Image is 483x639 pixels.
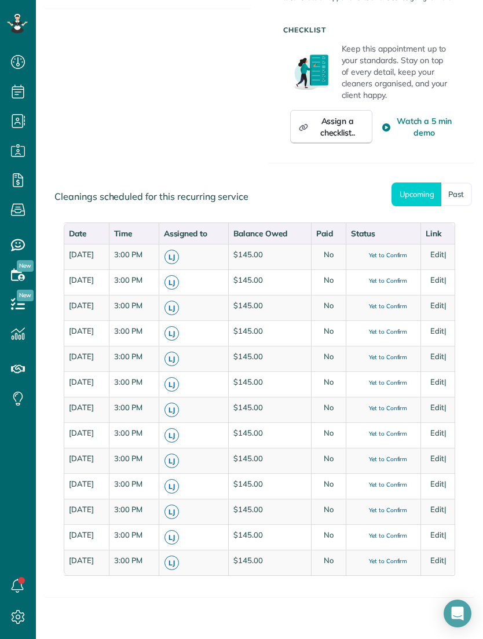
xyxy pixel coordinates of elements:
div: Date [69,228,104,239]
td: $145.00 [228,422,311,448]
a: Edit [430,326,444,335]
td: 3:00 PM [109,295,159,320]
a: Edit [430,556,444,565]
td: $145.00 [228,320,311,346]
a: Edit [430,428,444,437]
h5: Checklist [283,26,460,34]
td: [DATE] [64,371,109,397]
td: | [420,524,455,550]
span: Yet to Confirm [360,278,407,284]
div: Paid [316,228,341,239]
span: Yet to Confirm [360,406,407,411]
td: | [420,346,455,371]
td: [DATE] [64,295,109,320]
td: No [311,448,346,473]
td: 3:00 PM [109,269,159,295]
span: Yet to Confirm [360,558,407,564]
span: LJ [164,530,179,545]
td: | [420,295,455,320]
span: LJ [164,352,179,366]
div: Assigned to [164,228,224,239]
td: $145.00 [228,448,311,473]
a: Edit [430,530,444,539]
div: Cleanings scheduled for this recurring service [45,181,474,213]
span: Yet to Confirm [360,253,407,258]
td: No [311,422,346,448]
span: LJ [164,250,179,264]
td: [DATE] [64,550,109,575]
a: Edit [430,454,444,463]
span: LJ [164,403,179,417]
td: 3:00 PM [109,320,159,346]
span: New [17,290,34,301]
td: 3:00 PM [109,473,159,499]
span: LJ [164,326,179,341]
td: 3:00 PM [109,371,159,397]
td: 3:00 PM [109,244,159,269]
span: Yet to Confirm [360,457,407,462]
a: Edit [430,403,444,412]
td: No [311,244,346,269]
td: [DATE] [64,448,109,473]
td: No [311,320,346,346]
td: No [311,473,346,499]
div: Status [351,228,416,239]
a: Edit [430,505,444,514]
td: | [420,269,455,295]
a: Upcoming [391,182,441,206]
a: Past [441,182,472,206]
td: $145.00 [228,371,311,397]
td: [DATE] [64,397,109,422]
a: Edit [430,377,444,386]
span: Yet to Confirm [360,431,407,437]
td: No [311,295,346,320]
div: Link [426,228,450,239]
a: Edit [430,352,444,361]
td: [DATE] [64,269,109,295]
span: New [17,260,34,272]
span: LJ [164,301,179,315]
td: $145.00 [228,473,311,499]
td: $145.00 [228,346,311,371]
td: | [420,422,455,448]
span: LJ [164,428,179,443]
span: Yet to Confirm [360,533,407,539]
td: $145.00 [228,524,311,550]
td: | [420,473,455,499]
div: Open Intercom Messenger [444,600,471,627]
td: No [311,371,346,397]
td: No [311,397,346,422]
td: $145.00 [228,244,311,269]
td: No [311,550,346,575]
td: [DATE] [64,499,109,524]
td: [DATE] [64,320,109,346]
td: $145.00 [228,269,311,295]
span: Yet to Confirm [360,304,407,309]
td: 3:00 PM [109,448,159,473]
td: | [420,371,455,397]
span: LJ [164,275,179,290]
td: | [420,244,455,269]
td: 3:00 PM [109,499,159,524]
td: [DATE] [64,422,109,448]
td: No [311,524,346,550]
span: LJ [164,479,179,494]
td: No [311,269,346,295]
a: Edit [430,250,444,259]
a: Edit [430,275,444,284]
td: | [420,397,455,422]
td: No [311,499,346,524]
td: 3:00 PM [109,346,159,371]
td: | [420,448,455,473]
td: | [420,499,455,524]
a: Edit [430,301,444,310]
td: $145.00 [228,499,311,524]
span: Yet to Confirm [360,380,407,386]
td: [DATE] [64,524,109,550]
a: Edit [430,479,444,488]
div: Balance Owed [233,228,306,239]
td: $145.00 [228,550,311,575]
div: Time [114,228,154,239]
td: 3:00 PM [109,524,159,550]
td: [DATE] [64,346,109,371]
